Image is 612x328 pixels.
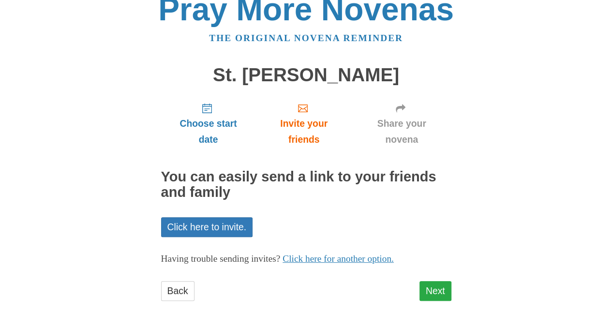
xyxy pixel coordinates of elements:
a: Next [419,281,451,301]
h2: You can easily send a link to your friends and family [161,169,451,200]
a: Invite your friends [255,95,352,152]
a: Click here to invite. [161,217,253,237]
a: Click here for another option. [283,253,394,264]
a: Choose start date [161,95,256,152]
a: Back [161,281,194,301]
a: The original novena reminder [209,33,403,43]
h1: St. [PERSON_NAME] [161,65,451,86]
span: Having trouble sending invites? [161,253,281,264]
span: Share your novena [362,116,442,148]
a: Share your novena [352,95,451,152]
span: Choose start date [171,116,246,148]
span: Invite your friends [265,116,342,148]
